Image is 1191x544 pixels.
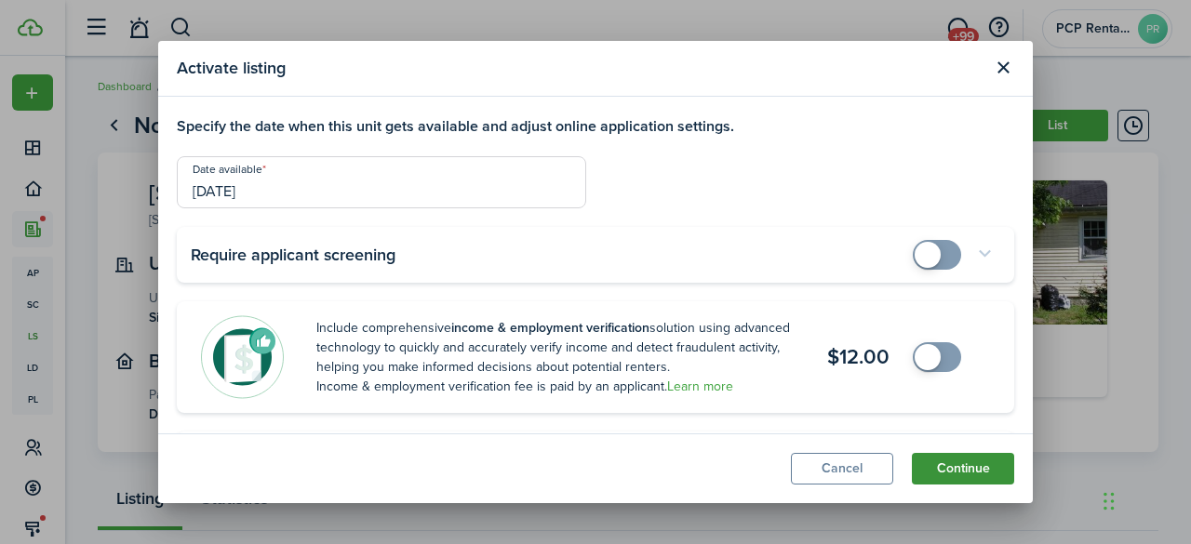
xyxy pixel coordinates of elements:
img: Income & employment verification [200,315,284,399]
iframe: Chat Widget [1098,455,1191,544]
modal-title: Activate listing [177,50,983,86]
b: $12.00 [827,341,890,372]
banner-description: Include comprehensive solution using advanced technology to quickly and accurately verify income ... [316,318,795,396]
a: Learn more [667,377,733,396]
b: income & employment verification [451,318,649,338]
button: Cancel [791,453,893,484]
h4: Specify the date when this unit gets available and adjust online application settings. [177,115,1014,138]
button: Close modal [987,52,1019,84]
input: mm/dd/yyyy [177,156,586,208]
button: Continue [912,453,1014,484]
div: Drag [1104,473,1115,529]
panel-main-title: Require applicant screening [191,245,395,264]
